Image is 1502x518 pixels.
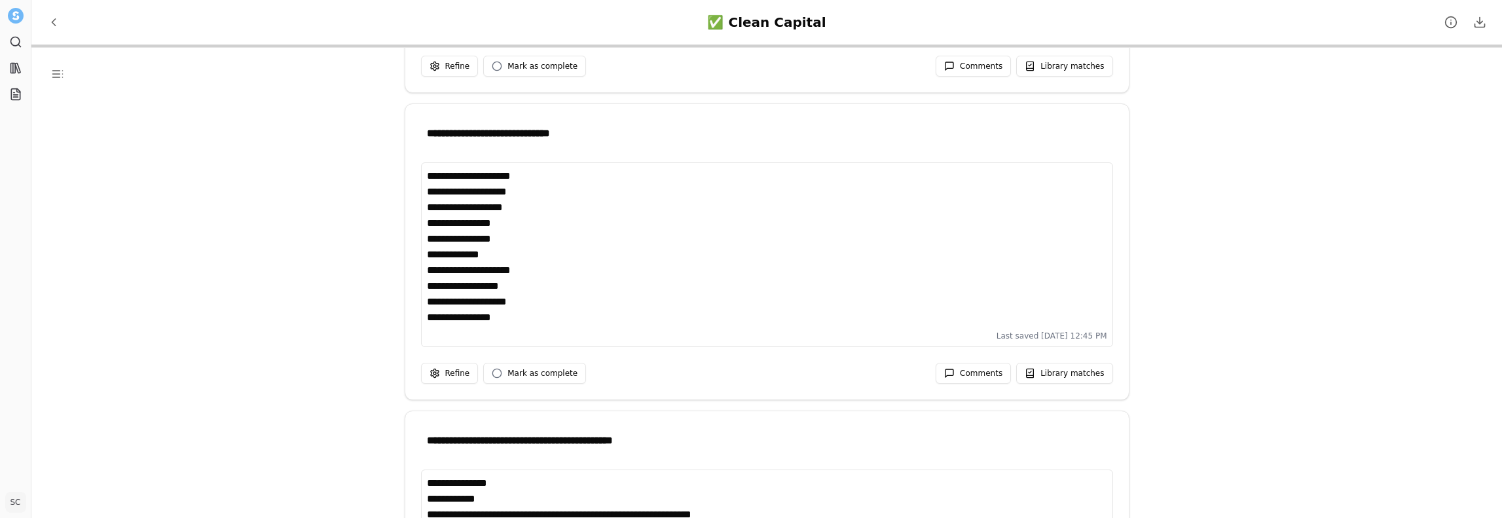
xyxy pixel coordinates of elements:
button: Comments [936,56,1011,77]
span: Mark as complete [507,368,577,379]
button: Library matches [1016,56,1112,77]
button: SC [5,492,26,513]
button: Project details [1439,10,1463,34]
div: ✅ Clean Capital [707,13,826,31]
a: Library [5,58,26,79]
span: Comments [960,61,1002,71]
a: Projects [5,84,26,105]
img: Settle [8,8,24,24]
span: Comments [960,368,1002,379]
button: Mark as complete [483,56,586,77]
button: Back to Projects [42,10,65,34]
button: Settle [5,5,26,26]
button: Mark as complete [483,363,586,384]
button: Refine [421,56,479,77]
span: Last saved [DATE] 12:45 PM [997,331,1107,341]
button: Comments [936,363,1011,384]
span: Library matches [1040,61,1104,71]
span: Refine [445,61,470,71]
a: Search [5,31,26,52]
span: Library matches [1040,368,1104,379]
span: Mark as complete [507,61,577,71]
span: Refine [445,368,470,379]
button: Library matches [1016,363,1112,384]
button: Refine [421,363,479,384]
